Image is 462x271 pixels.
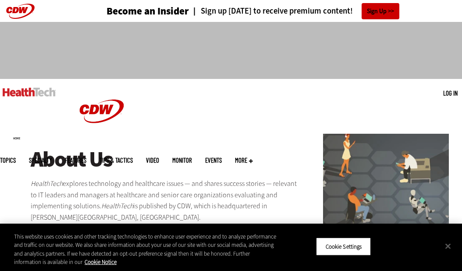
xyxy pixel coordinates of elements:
img: Group of humans and robots accessing a network [323,134,449,228]
span: Specialty [29,157,52,164]
button: Cookie Settings [316,238,371,256]
span: More [235,157,253,164]
a: MonITor [172,157,192,164]
a: Features [65,157,86,164]
a: Video [146,157,159,164]
a: Log in [443,89,458,97]
div: This website uses cookies and other tracking technologies to enhance user experience and to analy... [14,232,277,267]
a: Sign Up [362,3,399,19]
a: More information about your privacy [85,258,117,266]
a: Become an Insider [107,6,189,16]
iframe: advertisement [71,31,391,70]
img: Home [3,88,56,96]
p: explores technology and healthcare issues — and shares success stories — relevant to IT leaders a... [31,178,301,223]
a: Sign up [DATE] to receive premium content! [189,7,353,15]
img: Home [69,79,135,144]
a: Events [205,157,222,164]
em: HealthTech [101,201,133,210]
div: User menu [443,89,458,98]
em: HealthTech [31,179,63,188]
a: CDW [69,137,135,146]
button: Close [438,236,458,256]
a: Tips & Tactics [100,157,133,164]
